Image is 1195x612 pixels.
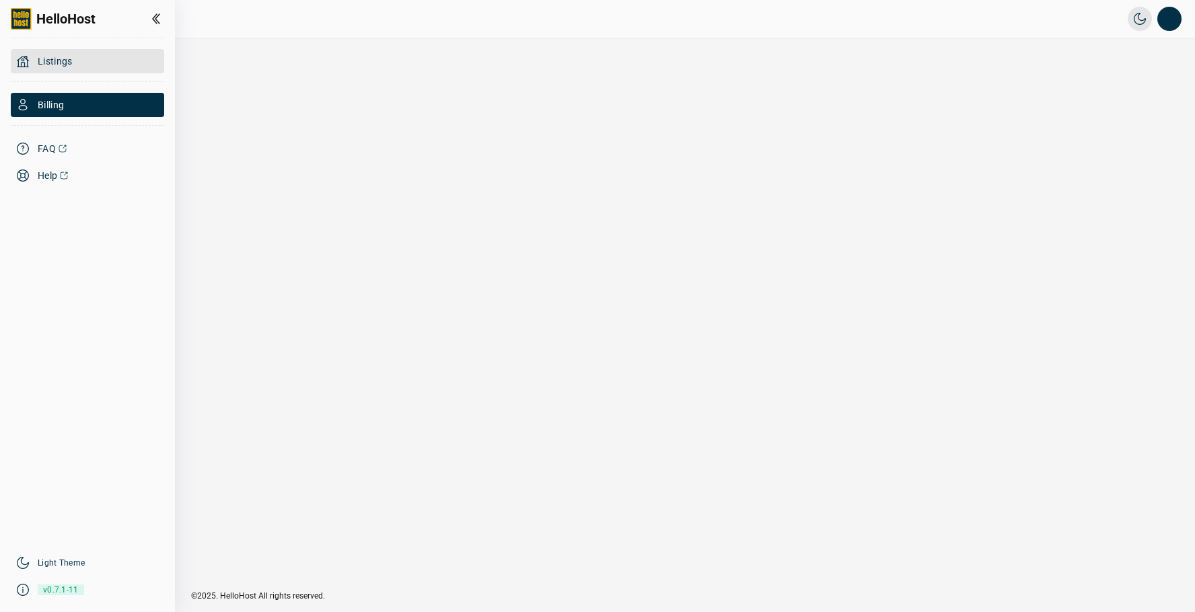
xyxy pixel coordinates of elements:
span: HelloHost [36,9,96,28]
span: Billing [38,98,64,112]
img: logo-full.png [11,8,32,30]
a: HelloHost [11,8,96,30]
span: v0.7.1-11 [38,580,84,600]
span: Listings [38,54,73,68]
a: Help [11,163,164,188]
div: ©2025. HelloHost All rights reserved. [175,590,1195,612]
span: FAQ [38,142,56,155]
a: FAQ [11,137,164,161]
a: Light Theme [38,558,85,568]
span: Help [38,169,57,182]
